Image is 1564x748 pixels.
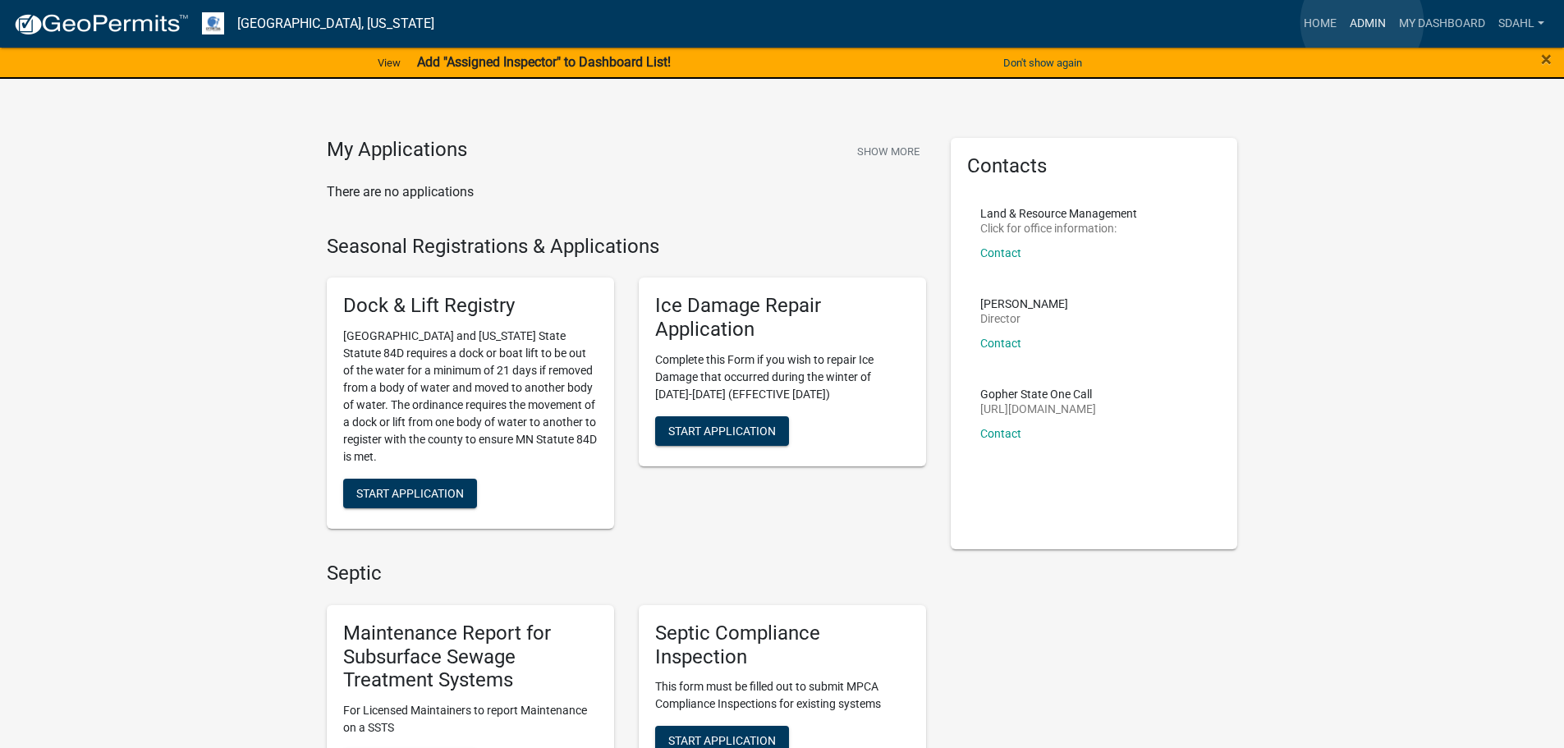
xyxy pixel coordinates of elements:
h5: Dock & Lift Registry [343,294,598,318]
h4: My Applications [327,138,467,163]
h5: Septic Compliance Inspection [655,622,910,669]
p: Director [980,313,1068,324]
p: There are no applications [327,182,926,202]
p: For Licensed Maintainers to report Maintenance on a SSTS [343,702,598,737]
p: [PERSON_NAME] [980,298,1068,310]
h4: Septic [327,562,926,585]
button: Don't show again [997,49,1089,76]
span: Start Application [668,424,776,437]
p: Complete this Form if you wish to repair Ice Damage that occurred during the winter of [DATE]-[DA... [655,351,910,403]
span: Start Application [668,734,776,747]
h5: Contacts [967,154,1222,178]
p: Land & Resource Management [980,208,1137,219]
a: View [371,49,407,76]
a: Home [1297,8,1343,39]
p: Gopher State One Call [980,388,1096,400]
h4: Seasonal Registrations & Applications [327,235,926,259]
a: Admin [1343,8,1392,39]
img: Otter Tail County, Minnesota [202,12,224,34]
span: × [1541,48,1552,71]
button: Show More [851,138,926,165]
a: Contact [980,246,1021,259]
a: Contact [980,427,1021,440]
p: [GEOGRAPHIC_DATA] and [US_STATE] State Statute 84D requires a dock or boat lift to be out of the ... [343,328,598,466]
strong: Add "Assigned Inspector" to Dashboard List! [417,54,671,70]
a: [GEOGRAPHIC_DATA], [US_STATE] [237,10,434,38]
button: Start Application [343,479,477,508]
a: My Dashboard [1392,8,1492,39]
button: Start Application [655,416,789,446]
p: [URL][DOMAIN_NAME] [980,403,1096,415]
span: Start Application [356,487,464,500]
h5: Maintenance Report for Subsurface Sewage Treatment Systems [343,622,598,692]
a: sdahl [1492,8,1551,39]
p: This form must be filled out to submit MPCA Compliance Inspections for existing systems [655,678,910,713]
h5: Ice Damage Repair Application [655,294,910,342]
button: Close [1541,49,1552,69]
a: Contact [980,337,1021,350]
p: Click for office information: [980,223,1137,234]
